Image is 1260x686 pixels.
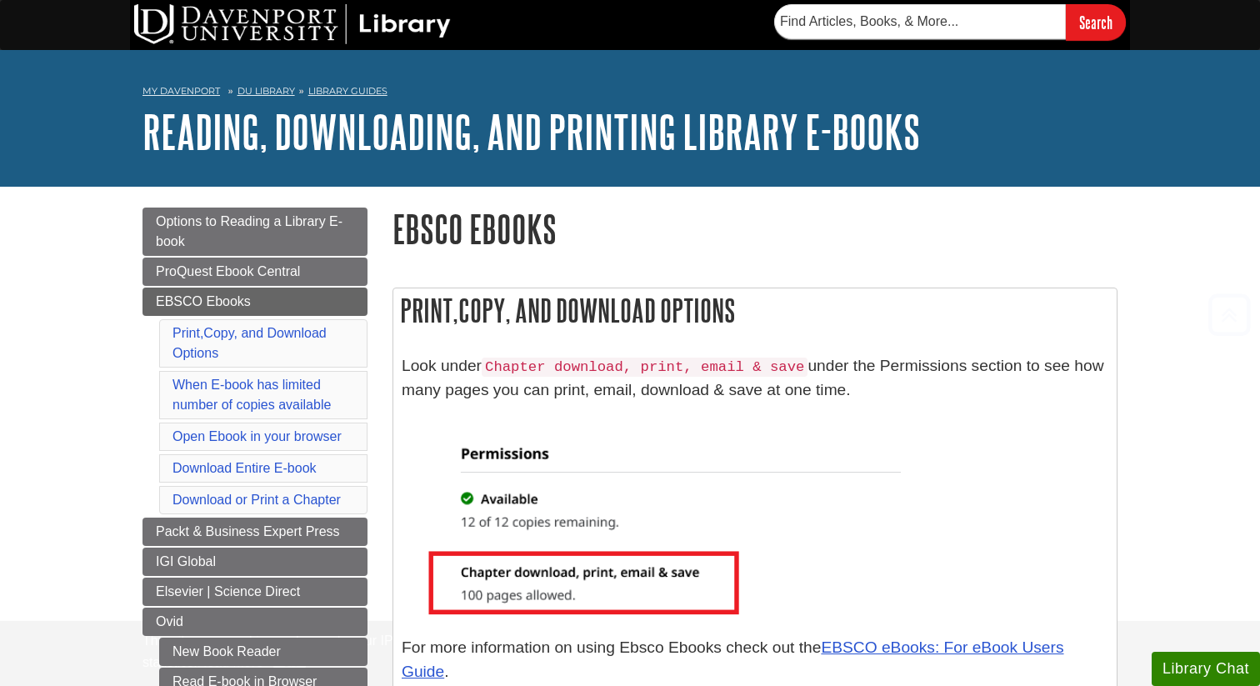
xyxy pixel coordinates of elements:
[172,326,327,360] a: Print,Copy, and Download Options
[1152,652,1260,686] button: Library Chat
[393,288,1117,333] h2: Print,Copy, and Download Options
[134,4,451,44] img: DU Library
[142,84,220,98] a: My Davenport
[142,578,367,606] a: Elsevier | Science Direct
[156,264,300,278] span: ProQuest Ebook Central
[406,415,901,623] img: ebsco ebooks
[142,288,367,316] a: EBSCO Ebooks
[237,85,295,97] a: DU Library
[402,638,1064,680] a: EBSCO eBooks: For eBook Users Guide
[172,493,341,507] a: Download or Print a Chapter
[142,518,367,546] a: Packt & Business Expert Press
[156,294,251,308] span: EBSCO Ebooks
[392,208,1117,250] h1: EBSCO Ebooks
[142,608,367,636] a: Ovid
[156,584,300,598] span: Elsevier | Science Direct
[172,429,342,443] a: Open Ebook in your browser
[142,208,367,256] a: Options to Reading a Library E-book
[774,4,1126,40] form: Searches DU Library's articles, books, and more
[482,358,807,377] code: Chapter download, print, email & save
[774,4,1066,39] input: Find Articles, Books, & More...
[1066,4,1126,40] input: Search
[142,80,1117,107] nav: breadcrumb
[142,258,367,286] a: ProQuest Ebook Central
[142,548,367,576] a: IGI Global
[156,214,342,248] span: Options to Reading a Library E-book
[308,85,387,97] a: Library Guides
[402,354,1108,403] p: Look under under the Permissions section to see how many pages you can print, email, download & s...
[1202,303,1256,326] a: Back to Top
[172,461,317,475] a: Download Entire E-book
[172,378,331,412] a: When E-book has limited number of copies available
[156,524,340,538] span: Packt & Business Expert Press
[142,106,920,158] a: Reading, Downloading, and Printing Library E-books
[156,554,216,568] span: IGI Global
[159,638,367,666] a: New Book Reader
[156,614,183,628] span: Ovid
[402,636,1108,684] p: For more information on using Ebsco Ebooks check out the .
